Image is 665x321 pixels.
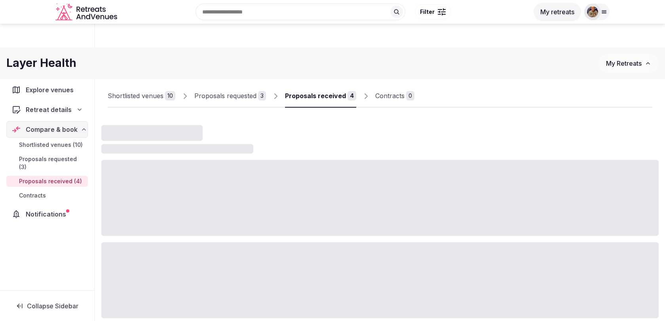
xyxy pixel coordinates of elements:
span: Shortlisted venues (10) [19,141,83,149]
span: Proposals received (4) [19,177,82,185]
a: My retreats [534,8,581,16]
a: Contracts [6,190,88,201]
a: Proposals requested3 [194,85,266,108]
a: Explore venues [6,82,88,98]
a: Notifications [6,206,88,222]
span: Notifications [26,209,69,219]
div: 0 [406,91,414,101]
span: Retreat details [26,105,72,114]
button: My Retreats [598,53,659,73]
div: 10 [165,91,175,101]
span: Proposals requested (3) [19,155,85,171]
span: Contracts [19,192,46,199]
h1: Layer Health [6,55,76,71]
div: 3 [258,91,266,101]
a: Proposals requested (3) [6,154,88,173]
svg: Retreats and Venues company logo [55,3,119,21]
a: Proposals received (4) [6,176,88,187]
a: Contracts0 [375,85,414,108]
span: Filter [420,8,435,16]
span: Compare & book [26,125,78,134]
button: My retreats [534,3,581,21]
a: Shortlisted venues (10) [6,139,88,150]
span: Collapse Sidebar [27,302,78,310]
div: Contracts [375,91,405,101]
span: Explore venues [26,85,77,95]
div: Shortlisted venues [108,91,163,101]
div: Proposals received [285,91,346,101]
a: Visit the homepage [55,3,119,21]
button: Collapse Sidebar [6,297,88,315]
button: Filter [415,4,451,19]
a: Proposals received4 [285,85,356,108]
img: julen [587,6,598,17]
div: 4 [348,91,356,101]
a: Shortlisted venues10 [108,85,175,108]
span: My Retreats [606,59,642,67]
div: Proposals requested [194,91,256,101]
